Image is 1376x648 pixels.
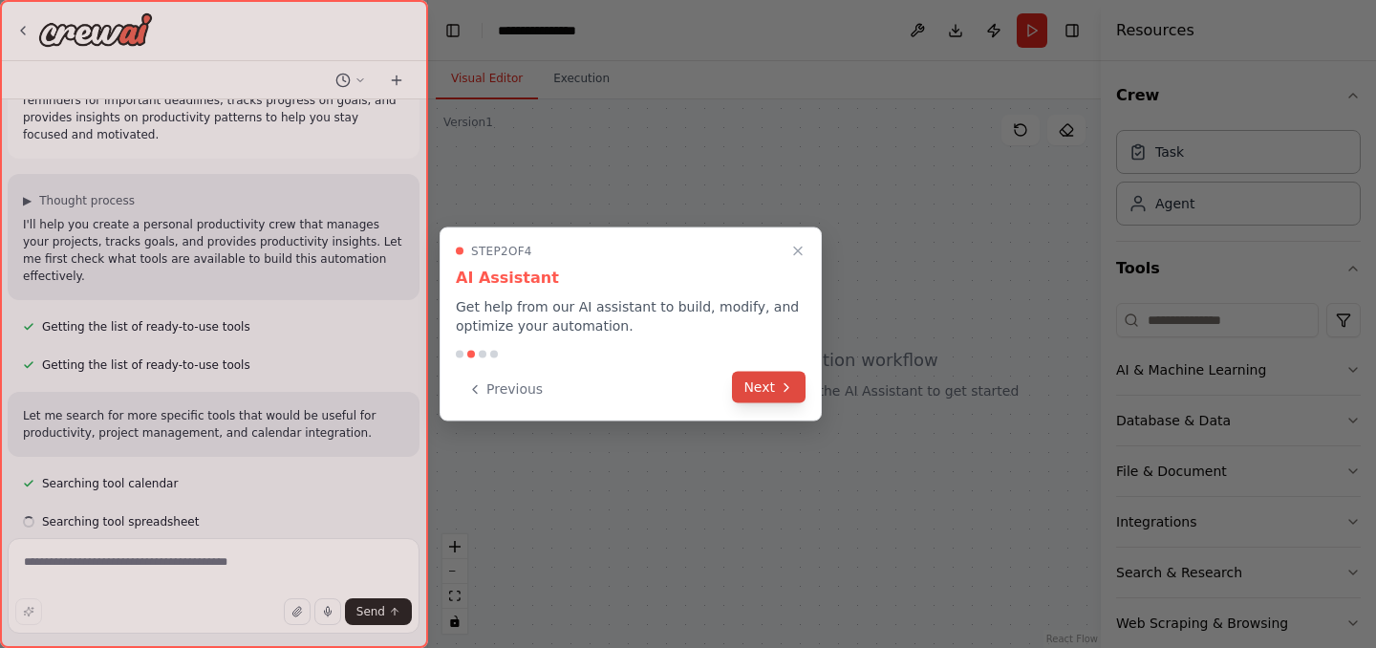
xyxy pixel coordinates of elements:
button: Previous [456,374,554,405]
h3: AI Assistant [456,267,806,290]
span: Step 2 of 4 [471,244,532,259]
button: Close walkthrough [786,240,809,263]
button: Hide left sidebar [440,17,466,44]
button: Next [732,372,806,403]
p: Get help from our AI assistant to build, modify, and optimize your automation. [456,297,806,335]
